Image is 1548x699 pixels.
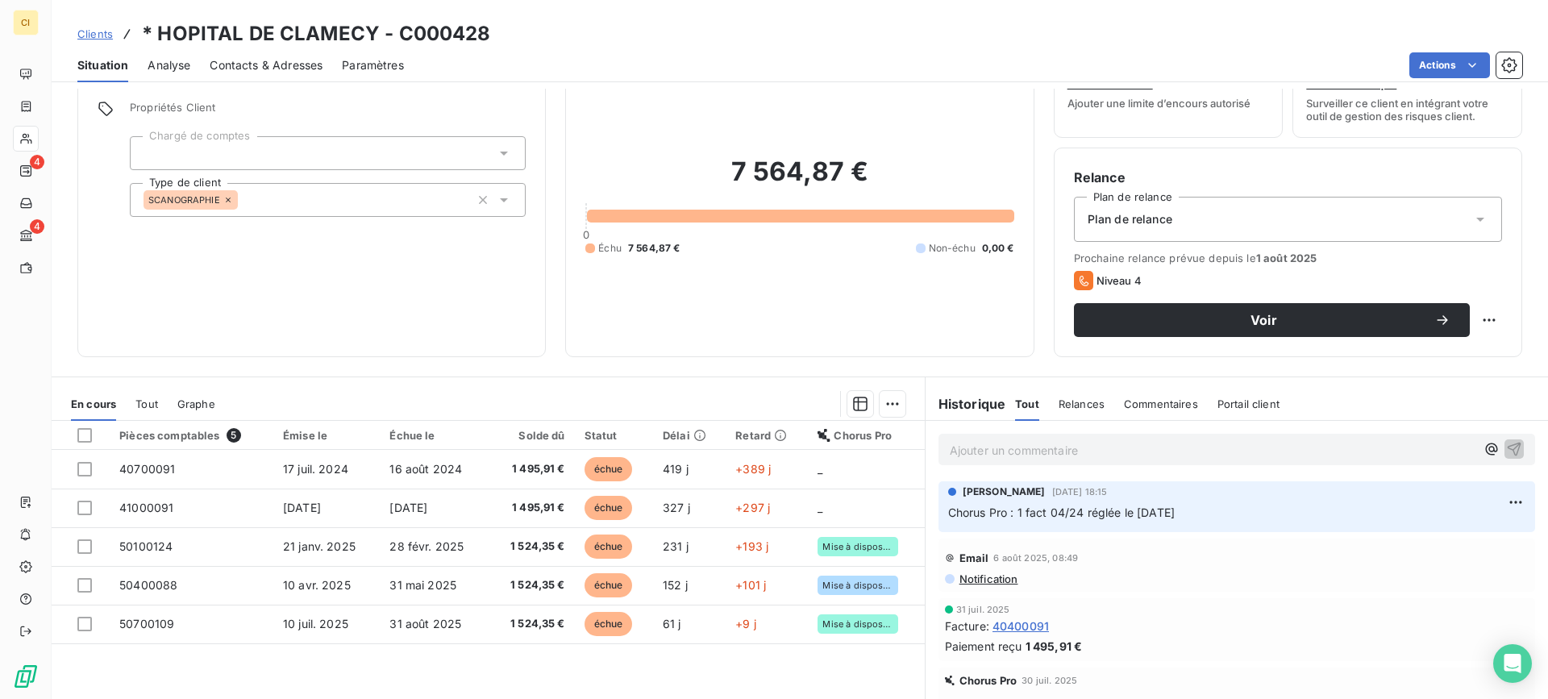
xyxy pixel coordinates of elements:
[238,193,251,207] input: Ajouter une valeur
[1074,303,1470,337] button: Voir
[498,539,564,555] span: 1 524,35 €
[818,501,822,514] span: _
[1409,52,1490,78] button: Actions
[818,429,914,442] div: Chorus Pro
[963,485,1046,499] span: [PERSON_NAME]
[958,572,1018,585] span: Notification
[389,539,464,553] span: 28 févr. 2025
[283,578,351,592] span: 10 avr. 2025
[926,394,1006,414] h6: Historique
[1217,397,1280,410] span: Portail client
[342,57,404,73] span: Paramètres
[585,535,633,559] span: échue
[735,462,771,476] span: +389 j
[663,539,689,553] span: 231 j
[663,462,689,476] span: 419 j
[130,101,526,123] span: Propriétés Client
[1026,638,1083,655] span: 1 495,91 €
[993,553,1078,563] span: 6 août 2025, 08:49
[735,539,768,553] span: +193 j
[77,57,128,73] span: Situation
[389,429,479,442] div: Échue le
[1059,397,1105,410] span: Relances
[30,155,44,169] span: 4
[1067,97,1250,110] span: Ajouter une limite d’encours autorisé
[585,156,1013,204] h2: 7 564,87 €
[585,573,633,597] span: échue
[929,241,976,256] span: Non-échu
[119,578,177,592] span: 50400088
[389,578,456,592] span: 31 mai 2025
[210,57,322,73] span: Contacts & Adresses
[1093,314,1434,327] span: Voir
[498,429,564,442] div: Solde dû
[822,619,893,629] span: Mise à disposition du destinataire
[992,618,1049,635] span: 40400091
[144,146,156,160] input: Ajouter une valeur
[818,462,822,476] span: _
[735,501,770,514] span: +297 j
[585,429,643,442] div: Statut
[663,578,688,592] span: 152 j
[498,500,564,516] span: 1 495,91 €
[1256,252,1317,264] span: 1 août 2025
[1074,252,1502,264] span: Prochaine relance prévue depuis le
[498,616,564,632] span: 1 524,35 €
[283,501,321,514] span: [DATE]
[583,228,589,241] span: 0
[945,618,989,635] span: Facture :
[142,19,491,48] h3: * HOPITAL DE CLAMECY - C000428
[1124,397,1198,410] span: Commentaires
[585,457,633,481] span: échue
[663,617,681,630] span: 61 j
[13,664,39,689] img: Logo LeanPay
[735,429,798,442] div: Retard
[1052,487,1108,497] span: [DATE] 18:15
[585,612,633,636] span: échue
[148,195,220,205] span: SCANOGRAPHIE
[945,638,1022,655] span: Paiement reçu
[119,501,173,514] span: 41000091
[283,539,356,553] span: 21 janv. 2025
[1306,97,1508,123] span: Surveiller ce client en intégrant votre outil de gestion des risques client.
[1493,644,1532,683] div: Open Intercom Messenger
[283,617,348,630] span: 10 juil. 2025
[77,26,113,42] a: Clients
[30,219,44,234] span: 4
[822,542,893,551] span: Mise à disposition du destinataire
[177,397,215,410] span: Graphe
[1088,211,1172,227] span: Plan de relance
[982,241,1014,256] span: 0,00 €
[956,605,1010,614] span: 31 juil. 2025
[119,428,264,443] div: Pièces comptables
[71,397,116,410] span: En cours
[959,551,989,564] span: Email
[498,577,564,593] span: 1 524,35 €
[1022,676,1077,685] span: 30 juil. 2025
[498,461,564,477] span: 1 495,91 €
[1074,168,1502,187] h6: Relance
[663,429,716,442] div: Délai
[389,462,462,476] span: 16 août 2024
[585,496,633,520] span: échue
[663,501,690,514] span: 327 j
[135,397,158,410] span: Tout
[283,429,370,442] div: Émise le
[119,617,174,630] span: 50700109
[959,674,1017,687] span: Chorus Pro
[389,617,461,630] span: 31 août 2025
[628,241,680,256] span: 7 564,87 €
[227,428,241,443] span: 5
[283,462,348,476] span: 17 juil. 2024
[822,580,893,590] span: Mise à disposition comptable
[119,539,173,553] span: 50100124
[389,501,427,514] span: [DATE]
[77,27,113,40] span: Clients
[119,462,175,476] span: 40700091
[1015,397,1039,410] span: Tout
[13,10,39,35] div: CI
[735,617,756,630] span: +9 j
[735,578,766,592] span: +101 j
[148,57,190,73] span: Analyse
[598,241,622,256] span: Échu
